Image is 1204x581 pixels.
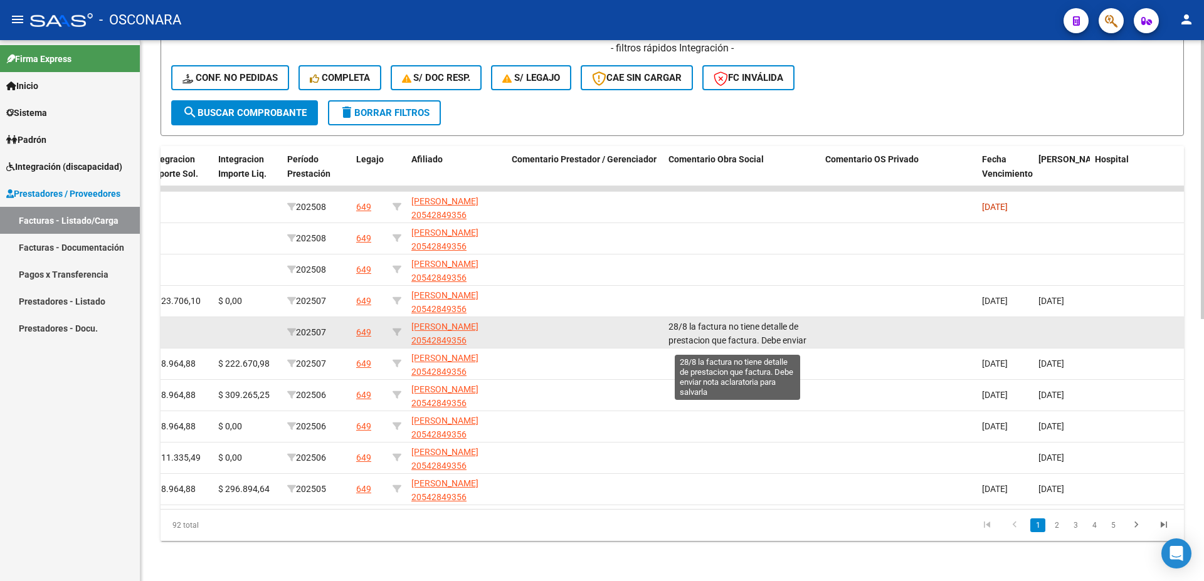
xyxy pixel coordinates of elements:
span: Comentario Prestador / Gerenciador [512,154,657,164]
div: 649 [356,231,371,246]
button: CAE SIN CARGAR [581,65,693,90]
span: Legajo [356,154,384,164]
a: 2 [1049,518,1064,532]
span: Período Prestación [287,154,330,179]
span: [PERSON_NAME] 20542849356 [411,447,478,471]
span: 202508 [287,264,326,275]
span: $ 98.964,88 [149,484,196,494]
datatable-header-cell: Fecha Vencimiento [977,146,1033,201]
a: 1 [1030,518,1045,532]
span: [PERSON_NAME] 20542849356 [411,196,478,221]
div: 649 [356,263,371,277]
button: FC Inválida [702,65,795,90]
span: 202505 [287,484,326,494]
span: - OSCONARA [99,6,181,34]
span: Hospital [1095,154,1129,164]
span: FC Inválida [714,72,783,83]
datatable-header-cell: Integracion Importe Liq. [213,146,282,201]
span: 202508 [287,233,326,243]
li: page 4 [1085,515,1104,536]
div: 649 [356,482,371,496]
mat-icon: delete [339,105,354,120]
button: Borrar Filtros [328,100,441,125]
a: 5 [1106,518,1121,532]
span: Completa [310,72,370,83]
span: $ 98.964,88 [149,390,196,400]
datatable-header-cell: Comentario Prestador / Gerenciador [507,146,663,201]
a: 4 [1087,518,1102,532]
span: 202507 [287,327,326,337]
div: 649 [356,357,371,371]
span: $ 0,00 [218,421,242,431]
button: S/ Doc Resp. [391,65,482,90]
li: page 5 [1104,515,1122,536]
span: $ 0,00 [218,453,242,463]
li: page 3 [1066,515,1085,536]
span: $ 123.706,10 [149,296,201,306]
div: 649 [356,200,371,214]
li: page 2 [1047,515,1066,536]
a: go to next page [1124,518,1148,532]
span: Buscar Comprobante [182,107,307,118]
mat-icon: search [182,105,198,120]
button: Conf. no pedidas [171,65,289,90]
div: 649 [356,451,371,465]
span: [PERSON_NAME] 20542849356 [411,416,478,440]
button: Completa [298,65,381,90]
a: go to last page [1152,518,1176,532]
span: 202507 [287,296,326,306]
span: [PERSON_NAME] 20542849356 [411,259,478,283]
span: [DATE] [982,390,1008,400]
span: [DATE] [1038,421,1064,431]
button: S/ legajo [491,65,571,90]
span: CAE SIN CARGAR [592,72,682,83]
span: $ 309.265,25 [218,390,270,400]
datatable-header-cell: Legajo [351,146,388,201]
span: [DATE] [982,421,1008,431]
datatable-header-cell: Hospital [1090,146,1184,201]
span: Integracion Importe Liq. [218,154,267,179]
span: [PERSON_NAME] 20542849356 [411,228,478,252]
span: [DATE] [1038,484,1064,494]
span: Integración (discapacidad) [6,160,122,174]
span: $ 0,00 [218,296,242,306]
span: S/ Doc Resp. [402,72,471,83]
span: Inicio [6,79,38,93]
span: [PERSON_NAME] 20542849356 [411,290,478,315]
span: [PERSON_NAME] 20542849356 [411,384,478,409]
div: Open Intercom Messenger [1161,538,1191,568]
span: [DATE] [982,484,1008,494]
span: Fecha Vencimiento [982,154,1033,179]
span: [DATE] [982,202,1008,212]
datatable-header-cell: Comentario Obra Social [663,146,820,201]
div: 649 [356,325,371,340]
datatable-header-cell: Comentario OS Privado [820,146,977,201]
span: S/ legajo [502,72,560,83]
div: 649 [356,294,371,308]
span: [DATE] [1038,359,1064,369]
li: page 1 [1028,515,1047,536]
datatable-header-cell: Fecha Confimado [1033,146,1090,201]
span: $ 111.335,49 [149,453,201,463]
span: $ 98.964,88 [149,359,196,369]
span: [PERSON_NAME] [1038,154,1106,164]
div: 92 total [161,510,363,541]
span: $ 296.894,64 [218,484,270,494]
span: 202506 [287,453,326,463]
mat-icon: person [1179,12,1194,27]
span: $ 222.670,98 [218,359,270,369]
span: Conf. no pedidas [182,72,278,83]
span: [DATE] [1038,453,1064,463]
span: [PERSON_NAME] 20542849356 [411,322,478,346]
span: [PERSON_NAME] 20542849356 [411,478,478,503]
span: Comentario OS Privado [825,154,919,164]
span: Firma Express [6,52,71,66]
datatable-header-cell: Integracion Importe Sol. [144,146,213,201]
span: 202506 [287,421,326,431]
span: 202508 [287,202,326,212]
span: Prestadores / Proveedores [6,187,120,201]
span: Comentario Obra Social [668,154,764,164]
span: [DATE] [1038,296,1064,306]
span: 202507 [287,359,326,369]
span: Borrar Filtros [339,107,430,118]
